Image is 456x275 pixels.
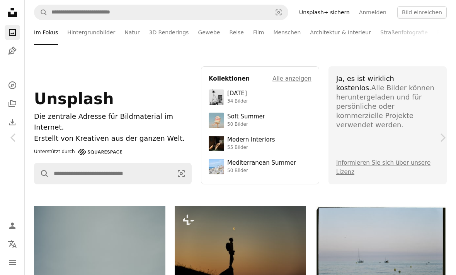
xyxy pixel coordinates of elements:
a: Modern Interiors55 Bilder [209,136,311,151]
a: Unterstützt durch [34,147,122,157]
img: premium_photo-1749544311043-3a6a0c8d54af [209,113,224,128]
a: Anmelden [354,6,391,19]
a: 3D Renderings [149,20,189,45]
button: Bild einreichen [397,6,447,19]
div: Modern Interiors [227,136,275,144]
a: Informieren Sie sich über unsere Lizenz [336,159,430,175]
a: Silhouette eines Wanderers, der bei Sonnenuntergang auf den Mond schaut. [175,246,306,253]
button: Visuelle Suche [269,5,288,20]
span: Ja, es ist wirklich kostenlos. [336,74,394,92]
h1: Die zentrale Adresse für Bildmaterial im Internet. [34,111,192,133]
a: Fotos [5,25,20,40]
button: Menü [5,255,20,270]
a: Soft Summer50 Bilder [209,113,311,128]
a: Architektur & Interieur [310,20,371,45]
div: [DATE] [227,90,248,98]
a: Mediterranean Summer50 Bilder [209,159,311,174]
a: Menschen [273,20,301,45]
div: Alle Bilder können heruntergeladen und für persönliche oder kommerzielle Projekte verwendet werden. [336,74,439,130]
a: [DATE]34 Bilder [209,89,311,105]
a: Film [253,20,264,45]
a: Reise [229,20,244,45]
a: Grafiken [5,43,20,59]
button: Visuelle Suche [171,163,191,184]
a: Alle anzeigen [272,74,311,83]
img: photo-1682590564399-95f0109652fe [209,89,224,105]
a: Unsplash+ sichern [294,6,354,19]
a: Zwei Segelboote auf ruhigem Meerwasser in der Abenddämmerung [315,246,447,253]
div: Mediterranean Summer [227,159,296,167]
a: Natur [124,20,140,45]
a: Straßenfotografie [380,20,428,45]
div: 55 Bilder [227,145,275,151]
div: 50 Bilder [227,168,296,174]
a: Anmelden / Registrieren [5,218,20,233]
a: Entdecken [5,78,20,93]
button: Unsplash suchen [34,163,49,184]
a: Kollektionen [5,96,20,111]
div: 50 Bilder [227,121,265,128]
a: Gewebe [198,20,220,45]
button: Unsplash suchen [34,5,48,20]
a: Weiter [429,101,456,175]
img: premium_photo-1747189286942-bc91257a2e39 [209,136,224,151]
span: Unsplash [34,90,114,108]
a: Hintergrundbilder [67,20,115,45]
button: Sprache [5,236,20,252]
form: Finden Sie Bildmaterial auf der ganzen Webseite [34,5,288,20]
div: Soft Summer [227,113,265,121]
div: 34 Bilder [227,98,248,105]
p: Erstellt von Kreativen aus der ganzen Welt. [34,133,192,144]
img: premium_photo-1688410049290-d7394cc7d5df [209,159,224,174]
h4: Kollektionen [209,74,250,83]
form: Finden Sie Bildmaterial auf der ganzen Webseite [34,163,192,184]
